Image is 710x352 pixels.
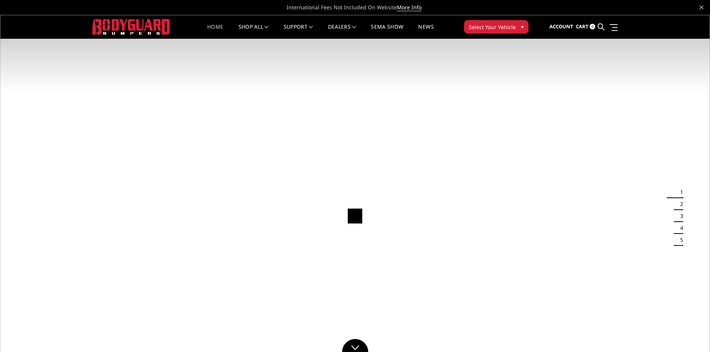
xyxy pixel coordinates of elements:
img: BODYGUARD BUMPERS [92,19,171,34]
a: Cart 0 [576,17,595,37]
a: Account [549,17,573,37]
a: More Info [397,4,422,11]
span: Cart [576,23,588,30]
span: Account [549,23,573,30]
a: Dealers [328,24,356,39]
button: Select Your Vehicle [464,20,528,34]
a: shop all [239,24,269,39]
a: SEMA Show [371,24,403,39]
button: 1 of 5 [676,186,683,198]
button: 5 of 5 [676,234,683,246]
a: Support [284,24,313,39]
span: Select Your Vehicle [469,23,516,31]
span: ▾ [521,23,524,31]
a: News [418,24,433,39]
span: 0 [590,24,595,29]
a: Click to Down [342,339,368,352]
a: Home [207,24,223,39]
button: 3 of 5 [676,210,683,222]
button: 2 of 5 [676,198,683,210]
button: 4 of 5 [676,222,683,234]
